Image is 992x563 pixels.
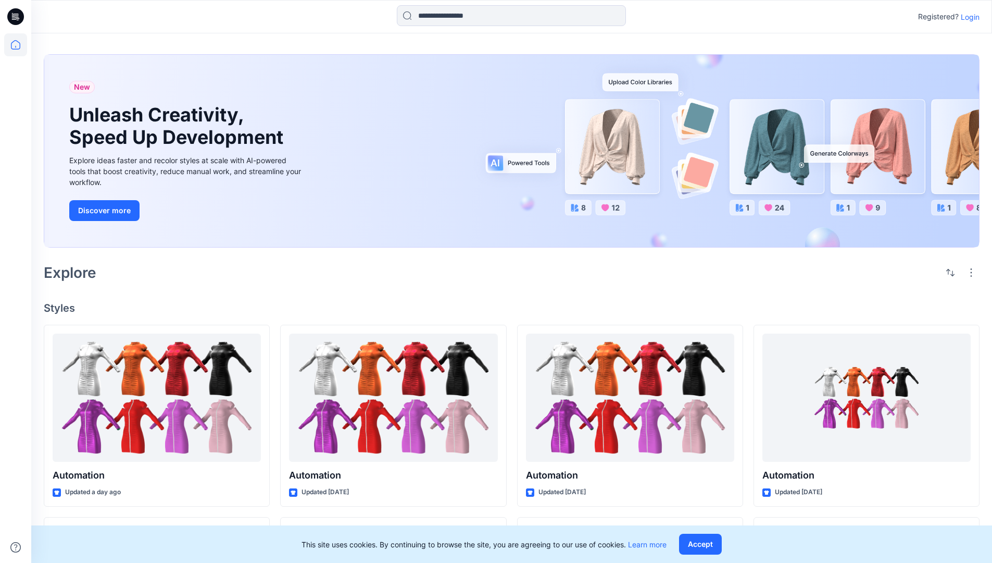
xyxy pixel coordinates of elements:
[775,487,822,498] p: Updated [DATE]
[289,468,497,483] p: Automation
[69,200,304,221] a: Discover more
[44,264,96,281] h2: Explore
[69,104,288,149] h1: Unleash Creativity, Speed Up Development
[679,534,722,555] button: Accept
[69,200,140,221] button: Discover more
[302,487,349,498] p: Updated [DATE]
[289,334,497,462] a: Automation
[762,468,971,483] p: Automation
[918,10,959,23] p: Registered?
[762,334,971,462] a: Automation
[628,540,667,549] a: Learn more
[69,155,304,188] div: Explore ideas faster and recolor styles at scale with AI-powered tools that boost creativity, red...
[961,11,980,22] p: Login
[302,539,667,550] p: This site uses cookies. By continuing to browse the site, you are agreeing to our use of cookies.
[65,487,121,498] p: Updated a day ago
[53,334,261,462] a: Automation
[538,487,586,498] p: Updated [DATE]
[526,334,734,462] a: Automation
[526,468,734,483] p: Automation
[74,81,90,93] span: New
[44,302,980,314] h4: Styles
[53,468,261,483] p: Automation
